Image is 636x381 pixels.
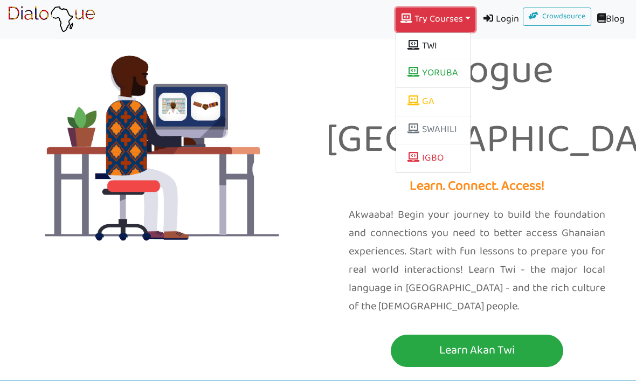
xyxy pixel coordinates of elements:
[396,120,471,141] a: SWAHILI
[393,341,561,361] p: Learn Akan Twi
[591,8,628,32] a: Blog
[396,92,471,112] a: GA
[326,38,628,175] p: Dialogue [GEOGRAPHIC_DATA]
[523,8,592,26] a: Crowdsource
[8,6,95,33] img: learn African language platform app
[396,8,475,32] button: Try Courses
[391,335,563,367] button: Learn Akan Twi
[326,175,628,198] p: Learn. Connect. Access!
[396,148,471,169] a: IGBO
[396,37,471,55] button: TWI
[396,63,471,84] a: YORUBA
[475,8,523,32] a: Login
[349,206,605,316] p: Akwaaba! Begin your journey to build the foundation and connections you need to better access Gha...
